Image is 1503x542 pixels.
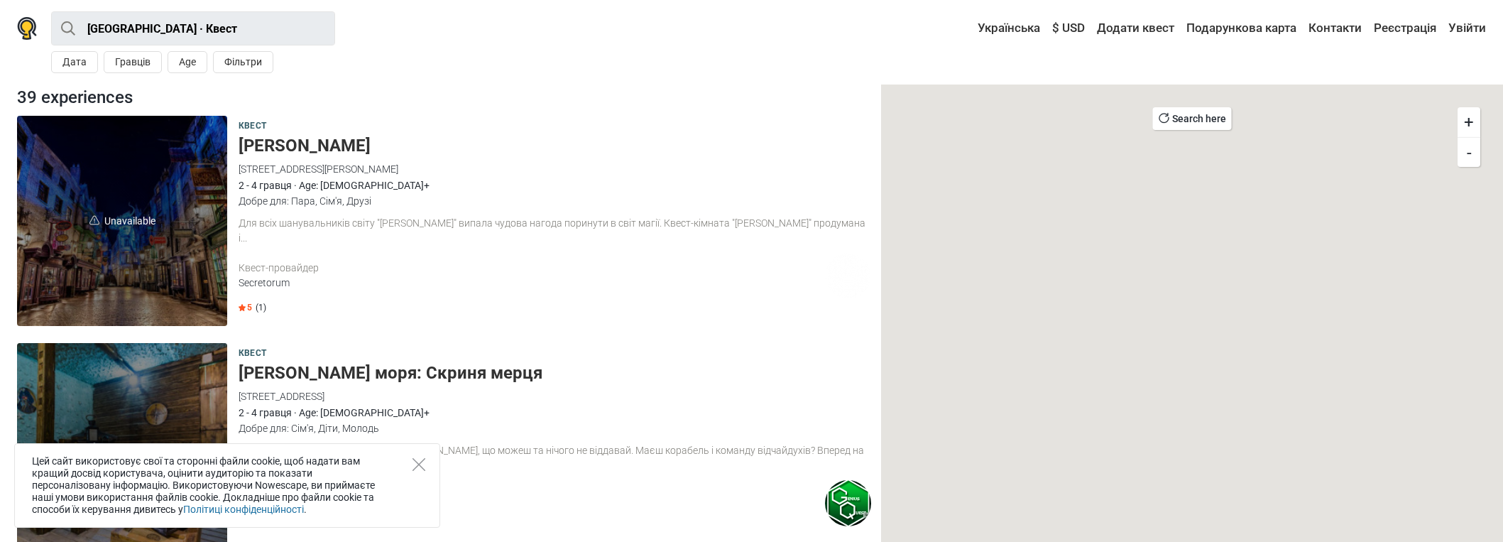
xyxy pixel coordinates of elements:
[412,458,425,471] button: Close
[51,11,335,45] input: try “London”
[1445,16,1486,41] a: Увійти
[11,85,877,110] div: 39 experiences
[239,193,871,209] div: Добре для: Пара, Сім'я, Друзі
[89,443,99,452] img: unavailable
[239,503,825,518] div: Genius Quest
[239,276,825,291] div: Secretorum
[1093,16,1178,41] a: Додати квест
[239,443,871,473] div: Йо - хо - хо! піратське життя веселе! [PERSON_NAME], що можеш та нічого не віддавай. Маєш корабел...
[239,261,825,276] div: Квест-провайдер
[239,488,825,503] div: Квест-провайдер
[239,161,871,177] div: [STREET_ADDRESS][PERSON_NAME]
[1049,16,1088,41] a: $ USD
[239,178,871,193] div: 2 - 4 гравця · Age: [DEMOGRAPHIC_DATA]+
[14,443,440,528] div: Цей сайт використовує свої та сторонні файли cookie, щоб надати вам кращий досвід користувача, оц...
[1458,137,1480,167] button: -
[1458,107,1480,137] button: +
[239,363,871,384] h5: [PERSON_NAME] моря: Скриня мерця
[825,253,871,299] img: Secretorum
[168,51,207,73] button: Age
[239,389,871,404] div: [STREET_ADDRESS]
[1153,107,1232,130] button: Search here
[239,421,871,436] div: Добре для: Сім'я, Діти, Молодь
[17,17,37,40] img: Nowescape logo
[239,405,871,421] div: 2 - 4 гравця · Age: [DEMOGRAPHIC_DATA]+
[104,51,162,73] button: Гравців
[1305,16,1365,41] a: Контакти
[1183,16,1300,41] a: Подарункова карта
[256,302,266,313] span: (1)
[968,23,978,33] img: Українська
[239,302,252,313] span: 5
[51,51,98,73] button: Дата
[17,116,227,326] span: Unavailable
[89,215,99,225] img: unavailable
[17,116,227,326] a: unavailableUnavailable Гарі Потер
[239,304,246,311] img: Star
[239,119,266,134] span: Квест
[239,346,266,362] span: Квест
[1370,16,1440,41] a: Реєстрація
[825,480,871,526] img: Genius Quest
[964,16,1044,41] a: Українська
[239,216,871,246] div: Для всіх шанувальників світу "[PERSON_NAME]" випала чудова нагода поринути в світ магії. Квест-кі...
[213,51,273,73] button: Фільтри
[239,136,871,156] h5: [PERSON_NAME]
[183,504,304,515] a: Політиці конфіденційності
